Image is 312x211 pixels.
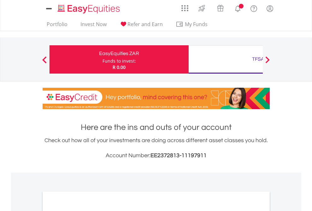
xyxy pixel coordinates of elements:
h3: Account Number: [43,151,270,160]
a: My Profile [262,2,278,15]
img: EasyEquities_Logo.png [56,4,122,14]
a: Portfolio [44,21,70,31]
span: R 0.00 [113,64,126,70]
img: grid-menu-icon.svg [181,5,188,12]
span: Refer and Earn [127,21,163,28]
a: Invest Now [78,21,109,31]
span: EE2372813-11197911 [150,153,207,158]
button: Previous [38,59,51,66]
div: Funds to invest: [103,58,136,64]
span: My Funds [176,20,217,28]
a: Refer and Earn [117,21,165,31]
a: FAQ's and Support [246,2,262,14]
button: Next [261,59,274,66]
a: Vouchers [211,2,230,13]
a: AppsGrid [177,2,192,12]
a: Home page [55,2,122,14]
img: vouchers-v2.svg [215,3,226,13]
img: thrive-v2.svg [197,3,207,13]
a: Notifications [230,2,246,14]
img: EasyCredit Promotion Banner [43,88,270,109]
h1: Here are the ins and outs of your account [43,122,270,133]
div: Check out how all of your investments are doing across different asset classes you hold. [43,136,270,160]
div: EasyEquities ZAR [53,49,185,58]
